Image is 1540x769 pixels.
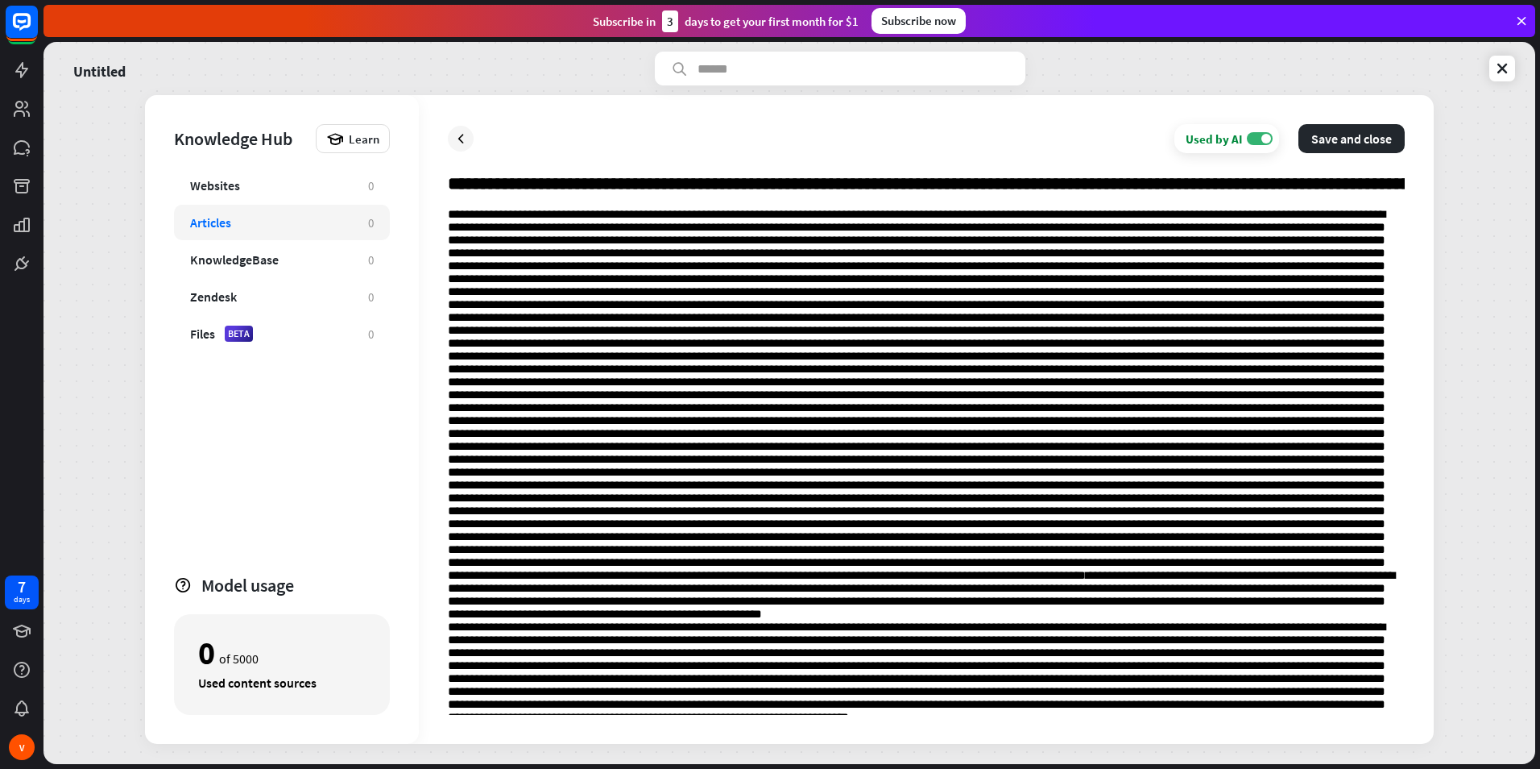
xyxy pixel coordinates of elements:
div: Knowledge Hub [174,127,308,150]
div: 0 [368,215,374,231]
div: of 5000 [198,639,366,667]
a: 7 days [5,576,39,609]
div: 0 [368,289,374,305]
div: 0 [368,326,374,342]
div: Used by AI [1186,131,1243,147]
div: Used content sources [198,675,366,691]
div: 3 [662,10,678,32]
div: Websites [190,177,240,193]
div: 0 [368,178,374,193]
div: 7 [18,580,26,594]
div: 0 [368,252,374,268]
div: Subscribe now [871,8,966,34]
div: KnowledgeBase [190,251,279,268]
button: Open LiveChat chat widget [13,6,61,55]
div: Subscribe in days to get your first month for $1 [593,10,859,32]
div: days [14,594,30,605]
div: BETA [225,326,253,342]
a: Untitled [73,52,126,85]
span: Learn [349,131,379,147]
div: 0 [198,639,215,667]
div: Model usage [201,574,390,596]
div: Articles [190,214,231,231]
button: Save and close [1298,124,1405,153]
div: V [9,734,35,760]
div: Files [190,326,215,342]
div: Zendesk [190,289,237,305]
